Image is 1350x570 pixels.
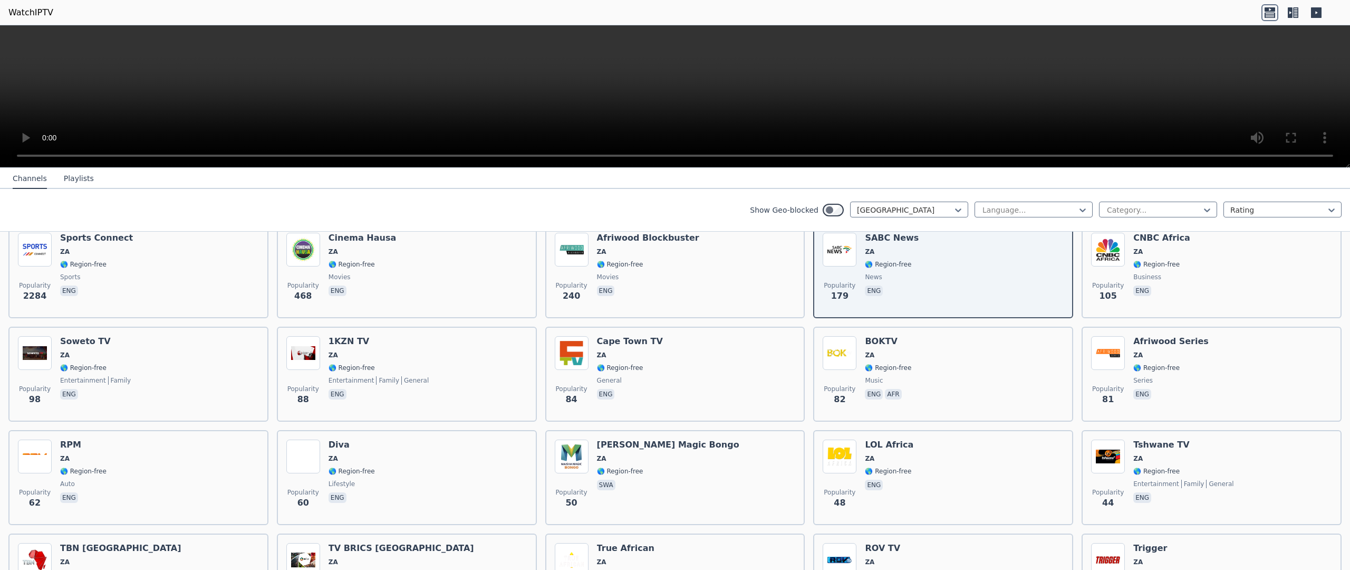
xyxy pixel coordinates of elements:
h6: SABC News [865,233,919,243]
span: ZA [1133,454,1143,463]
span: 🌎 Region-free [329,467,375,476]
span: 🌎 Region-free [329,260,375,269]
span: movies [329,273,351,281]
span: Popularity [19,281,51,290]
span: Popularity [824,281,855,290]
span: general [1206,480,1233,488]
span: 468 [294,290,312,302]
span: entertainment [329,376,374,385]
span: Popularity [287,281,319,290]
span: Popularity [1092,281,1124,290]
p: eng [1133,286,1151,296]
span: Popularity [287,488,319,497]
span: 81 [1102,393,1114,406]
span: entertainment [1133,480,1179,488]
img: LOL Africa [823,440,856,473]
img: Afriwood Series [1091,336,1125,370]
img: Diva [286,440,320,473]
p: eng [597,389,615,400]
span: ZA [597,351,606,359]
a: WatchIPTV [8,6,53,19]
label: Show Geo-blocked [750,205,818,215]
span: family [1181,480,1204,488]
span: 105 [1099,290,1116,302]
span: movies [597,273,619,281]
span: ZA [865,351,874,359]
span: ZA [60,558,70,566]
span: Popularity [556,385,587,393]
span: 🌎 Region-free [1133,260,1180,269]
h6: Tshwane TV [1133,440,1234,450]
p: eng [60,492,78,503]
span: news [865,273,882,281]
img: 1KZN TV [286,336,320,370]
img: SABC News [823,233,856,267]
span: family [376,376,399,385]
span: Popularity [1092,385,1124,393]
span: ZA [329,351,338,359]
p: eng [329,286,346,296]
h6: Sports Connect [60,233,133,243]
button: Channels [13,169,47,189]
span: ZA [60,351,70,359]
h6: BOKTV [865,336,911,347]
span: 179 [831,290,848,302]
img: RPM [18,440,52,473]
span: auto [60,480,75,488]
span: music [865,376,883,385]
h6: TBN [GEOGRAPHIC_DATA] [60,543,181,554]
span: ZA [597,248,606,256]
h6: Cape Town TV [597,336,663,347]
img: BOKTV [823,336,856,370]
span: general [597,376,622,385]
img: Cape Town TV [555,336,589,370]
span: Popularity [19,488,51,497]
p: eng [60,389,78,400]
span: 98 [29,393,41,406]
span: ZA [60,454,70,463]
img: Maisha Magic Bongo [555,440,589,473]
span: ZA [329,248,338,256]
p: eng [329,389,346,400]
button: Playlists [64,169,94,189]
span: sports [60,273,80,281]
span: ZA [865,454,874,463]
span: 🌎 Region-free [865,467,911,476]
h6: LOL Africa [865,440,913,450]
span: 🌎 Region-free [60,260,107,269]
h6: CNBC Africa [1133,233,1190,243]
span: Popularity [824,488,855,497]
h6: Trigger [1133,543,1180,554]
span: ZA [865,248,874,256]
p: eng [329,492,346,503]
p: eng [597,286,615,296]
span: ZA [1133,248,1143,256]
p: eng [1133,492,1151,503]
span: 🌎 Region-free [597,260,643,269]
h6: RPM [60,440,107,450]
p: eng [865,286,883,296]
span: Popularity [1092,488,1124,497]
span: family [108,376,131,385]
h6: Cinema Hausa [329,233,396,243]
h6: True African [597,543,654,554]
h6: [PERSON_NAME] Magic Bongo [597,440,739,450]
h6: Afriwood Series [1133,336,1209,347]
h6: TV BRICS [GEOGRAPHIC_DATA] [329,543,474,554]
span: 60 [297,497,309,509]
span: ZA [1133,558,1143,566]
img: Cinema Hausa [286,233,320,267]
span: Popularity [556,488,587,497]
span: ZA [597,558,606,566]
img: Soweto TV [18,336,52,370]
span: 88 [297,393,309,406]
h6: Soweto TV [60,336,131,347]
span: 🌎 Region-free [597,364,643,372]
p: eng [60,286,78,296]
span: 240 [563,290,580,302]
span: entertainment [60,376,106,385]
span: ZA [329,558,338,566]
span: Popularity [556,281,587,290]
span: 82 [834,393,845,406]
p: eng [865,480,883,490]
